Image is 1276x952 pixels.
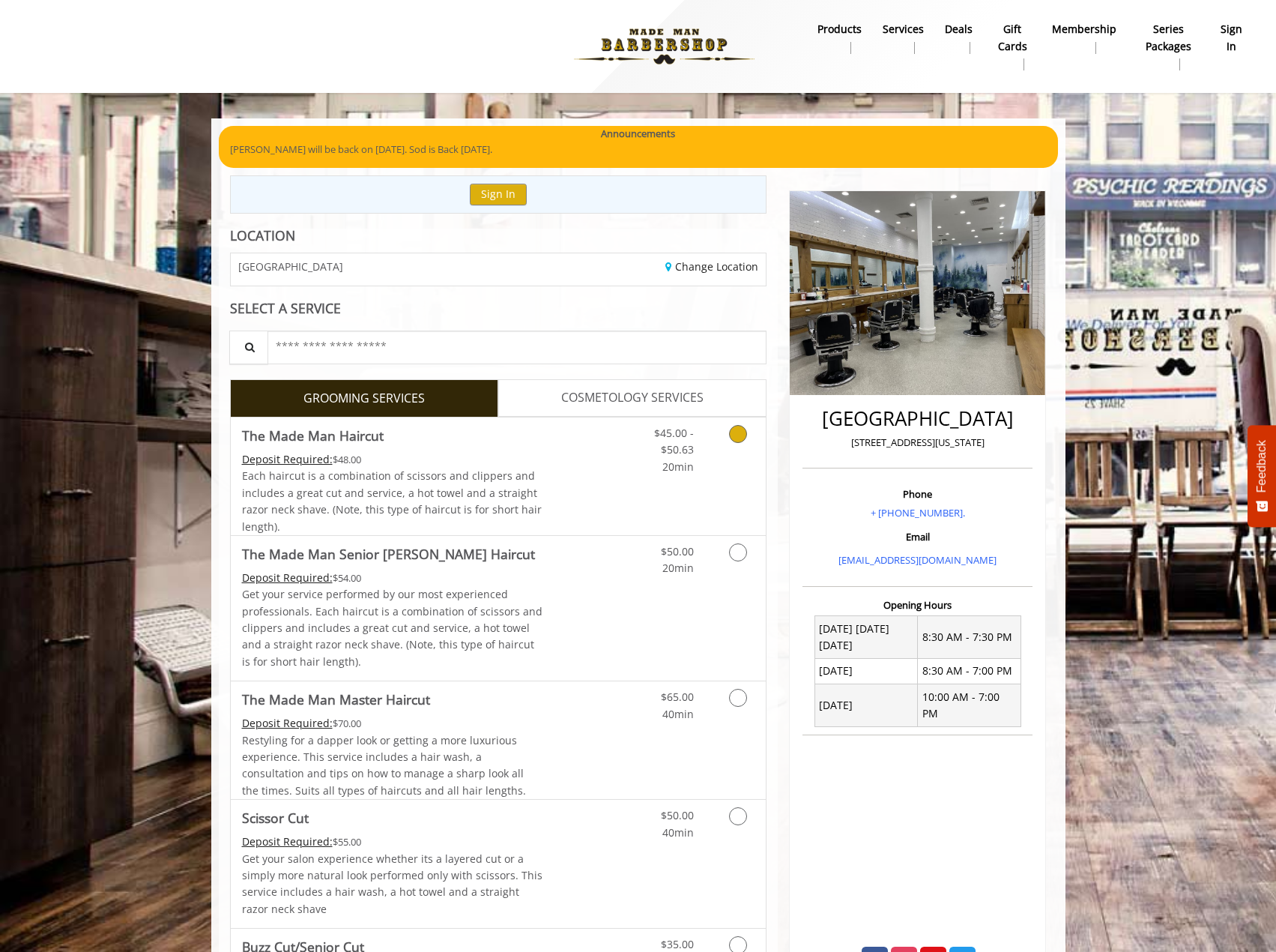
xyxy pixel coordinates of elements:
[242,807,309,828] b: Scissor Cut
[918,616,1021,659] td: 8:30 AM - 7:30 PM
[1052,21,1116,37] b: Membership
[601,126,675,142] b: Announcements
[1220,21,1244,55] b: sign in
[918,684,1021,727] td: 10:00 AM - 7:00 PM
[872,19,934,58] a: ServicesServices
[230,301,767,316] div: SELECT A SERVICE
[242,586,543,670] p: Get your service performed by our most experienced professionals. Each haircut is a combination o...
[662,460,694,474] span: 20min
[983,19,1041,74] a: Gift cardsgift cards
[661,937,694,951] span: $35.00
[838,553,997,567] a: [EMAIL_ADDRESS][DOMAIN_NAME]
[662,825,694,840] span: 40min
[242,834,333,849] span: This service needs some Advance to be paid before we block your appointment
[229,331,268,364] button: Service Search
[807,19,872,58] a: Productsproducts
[806,408,1029,430] h2: [GEOGRAPHIC_DATA]
[806,531,1029,542] h3: Email
[662,561,694,575] span: 20min
[561,388,704,408] span: COSMETOLOGY SERVICES
[470,184,527,205] button: Sign In
[242,851,543,918] p: Get your salon experience whether its a layered cut or a simply more natural look performed only ...
[242,834,543,850] div: $55.00
[994,21,1031,55] b: gift cards
[1255,440,1269,492] span: Feedback
[654,426,694,457] span: $45.00 - $50.63
[814,616,918,659] td: [DATE] [DATE] [DATE]
[242,543,535,564] b: The Made Man Senior [PERSON_NAME] Haircut
[871,506,965,519] a: + [PHONE_NUMBER].
[661,544,694,558] span: $50.00
[806,489,1029,499] h3: Phone
[242,570,333,585] span: This service needs some Advance to be paid before we block your appointment
[1137,21,1199,55] b: Series packages
[945,21,973,37] b: Deals
[242,716,333,730] span: This service needs some Advance to be paid before we block your appointment
[918,658,1021,684] td: 8:30 AM - 7:00 PM
[242,451,543,468] div: $48.00
[1127,19,1209,74] a: Series packagesSeries packages
[230,142,1047,157] p: [PERSON_NAME] will be back on [DATE]. Sod is Back [DATE].
[806,435,1029,451] p: [STREET_ADDRESS][US_STATE]
[1248,425,1276,527] button: Feedback - Show survey
[242,733,526,798] span: Restyling for a dapper look or getting a more luxurious experience. This service includes a hair ...
[561,5,767,88] img: Made Man Barbershop logo
[230,226,295,244] b: LOCATION
[814,658,918,684] td: [DATE]
[242,689,430,710] b: The Made Man Master Haircut
[814,684,918,727] td: [DATE]
[242,570,543,586] div: $54.00
[1209,19,1254,58] a: sign insign in
[662,707,694,721] span: 40min
[1041,19,1127,58] a: MembershipMembership
[802,600,1032,610] h3: Opening Hours
[661,808,694,822] span: $50.00
[934,19,983,58] a: DealsDeals
[238,261,343,272] span: [GEOGRAPHIC_DATA]
[242,425,384,446] b: The Made Man Haircut
[817,21,862,37] b: products
[242,452,333,466] span: This service needs some Advance to be paid before we block your appointment
[303,389,425,409] span: GROOMING SERVICES
[883,21,924,37] b: Services
[242,715,543,732] div: $70.00
[661,690,694,704] span: $65.00
[242,469,542,533] span: Each haircut is a combination of scissors and clippers and includes a great cut and service, a ho...
[665,259,758,274] a: Change Location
